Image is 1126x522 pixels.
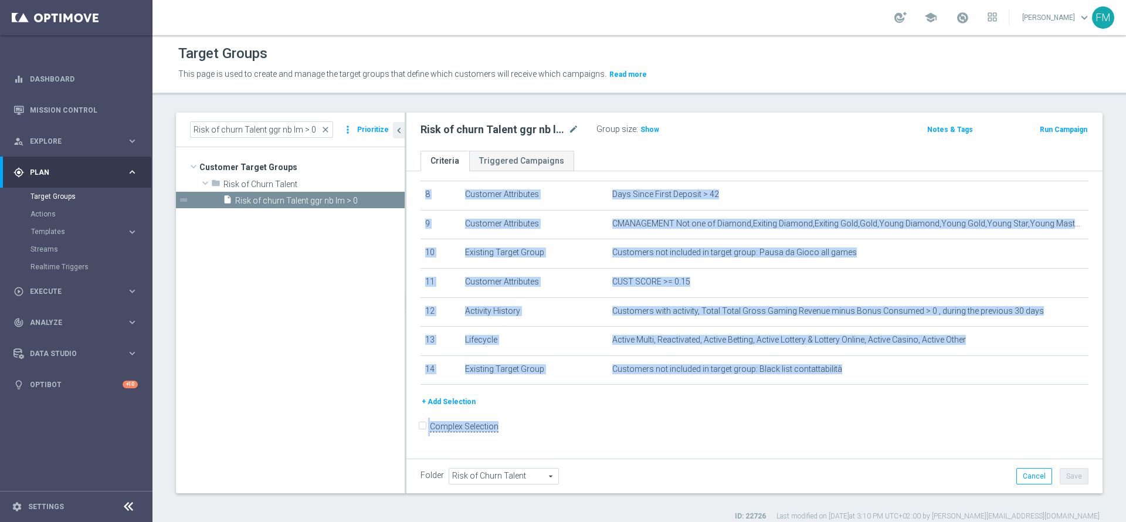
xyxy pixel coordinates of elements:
[31,228,115,235] span: Templates
[776,511,1100,521] label: Last modified on [DATE] at 3:10 PM UTC+02:00 by [PERSON_NAME][EMAIL_ADDRESS][DOMAIN_NAME]
[13,167,24,178] i: gps_fixed
[735,511,766,521] label: ID: 22726
[430,421,498,432] label: Complex Selection
[30,262,122,272] a: Realtime Triggers
[420,297,460,327] td: 12
[1078,11,1091,24] span: keyboard_arrow_down
[420,268,460,297] td: 11
[127,226,138,238] i: keyboard_arrow_right
[321,125,330,134] span: close
[568,123,579,137] i: mode_edit
[636,124,638,134] label: :
[127,317,138,328] i: keyboard_arrow_right
[420,470,444,480] label: Folder
[924,11,937,24] span: school
[235,196,405,206] span: Risk of churn Talent ggr nb lm &gt; 0
[13,106,138,115] button: Mission Control
[420,355,460,385] td: 14
[30,350,127,357] span: Data Studio
[420,151,469,171] a: Criteria
[30,240,151,258] div: Streams
[13,167,127,178] div: Plan
[460,355,608,385] td: Existing Target Group
[612,277,690,287] span: CUST SCORE >= 0.15
[127,348,138,359] i: keyboard_arrow_right
[12,501,22,512] i: settings
[211,178,221,192] i: folder
[355,122,391,138] button: Prioritize
[223,195,232,208] i: insert_drive_file
[460,268,608,297] td: Customer Attributes
[612,364,842,374] span: Customers not included in target group: Black list contattabilità
[460,297,608,327] td: Activity History
[30,63,138,94] a: Dashboard
[460,239,608,269] td: Existing Target Group
[596,124,636,134] label: Group size
[30,94,138,126] a: Mission Control
[13,349,138,358] button: Data Studio keyboard_arrow_right
[612,335,966,345] span: Active Multi, Reactivated, Active Betting, Active Lottery & Lottery Online, Active Casino, Active...
[127,286,138,297] i: keyboard_arrow_right
[13,287,138,296] button: play_circle_outline Execute keyboard_arrow_right
[1060,468,1088,484] button: Save
[1092,6,1114,29] div: FM
[420,327,460,356] td: 13
[30,192,122,201] a: Target Groups
[460,181,608,211] td: Customer Attributes
[612,306,1044,316] span: Customers with activity, Total Total Gross Gaming Revenue minus Bonus Consumed > 0 , during the p...
[30,258,151,276] div: Realtime Triggers
[13,286,24,297] i: play_circle_outline
[420,210,460,239] td: 9
[30,205,151,223] div: Actions
[13,317,127,328] div: Analyze
[612,189,719,199] span: Days Since First Deposit > 42
[13,74,138,84] button: equalizer Dashboard
[30,369,123,400] a: Optibot
[30,288,127,295] span: Execute
[342,121,354,138] i: more_vert
[30,319,127,326] span: Analyze
[28,503,64,510] a: Settings
[608,68,648,81] button: Read more
[13,379,24,390] i: lightbulb
[420,395,477,408] button: + Add Selection
[13,318,138,327] button: track_changes Analyze keyboard_arrow_right
[460,210,608,239] td: Customer Attributes
[13,348,127,359] div: Data Studio
[30,227,138,236] button: Templates keyboard_arrow_right
[30,245,122,254] a: Streams
[612,248,857,257] span: Customers not included in target group: Pausa da Gioco all games
[199,159,405,175] span: Customer Target Groups
[13,137,138,146] button: person_search Explore keyboard_arrow_right
[13,94,138,126] div: Mission Control
[926,123,974,136] button: Notes & Tags
[394,125,405,136] i: chevron_left
[13,380,138,389] button: lightbulb Optibot +10
[469,151,574,171] a: Triggered Campaigns
[13,63,138,94] div: Dashboard
[640,126,659,134] span: Show
[223,179,405,189] span: Risk of Churn Talent
[1021,9,1092,26] a: [PERSON_NAME]keyboard_arrow_down
[190,121,333,138] input: Quick find group or folder
[612,219,1084,229] span: CMANAGEMENT Not one of Diamond,Exiting Diamond,Exiting Gold,Gold,Young Diamond,Young Gold,Young S...
[30,138,127,145] span: Explore
[30,188,151,205] div: Target Groups
[123,381,138,388] div: +10
[420,181,460,211] td: 8
[13,317,24,328] i: track_changes
[13,136,127,147] div: Explore
[1016,468,1052,484] button: Cancel
[30,209,122,219] a: Actions
[127,167,138,178] i: keyboard_arrow_right
[420,123,566,137] h2: Risk of churn Talent ggr nb lm > 0
[13,136,24,147] i: person_search
[13,168,138,177] button: gps_fixed Plan keyboard_arrow_right
[127,135,138,147] i: keyboard_arrow_right
[178,45,267,62] h1: Target Groups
